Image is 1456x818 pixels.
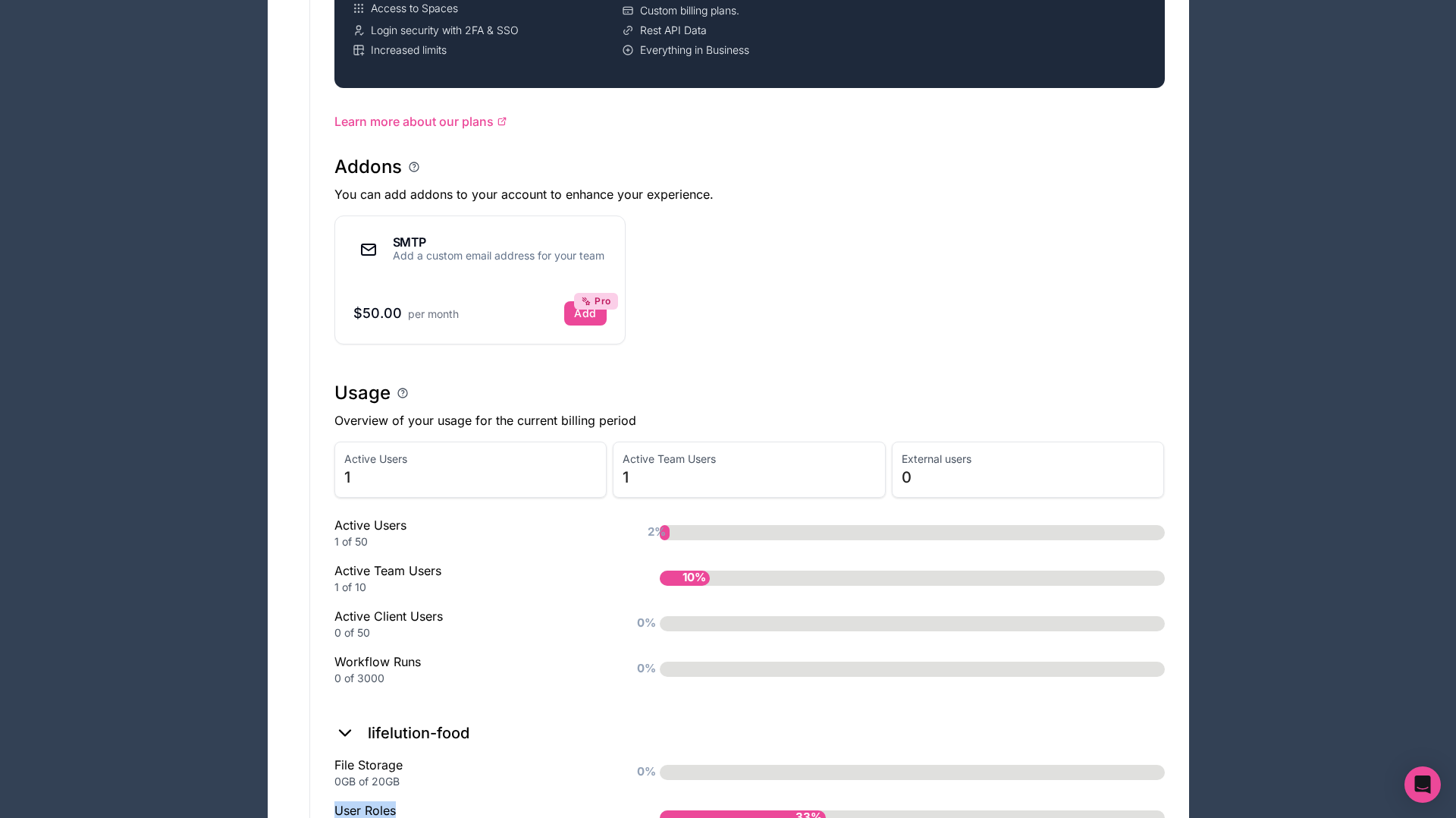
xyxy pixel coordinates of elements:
[393,248,604,263] div: Add a custom email address for your team
[1404,766,1441,803] div: Open Intercom Messenger
[623,451,876,467] span: Active Team Users
[344,451,598,467] span: Active Users
[371,1,458,16] span: Access to Spaces
[640,23,707,38] span: Rest API Data
[371,23,519,38] span: Login security with 2FA & SSO
[334,381,391,405] h1: Usage
[640,42,749,58] span: Everything in Business
[334,534,611,549] div: 1 of 50
[564,301,606,326] button: AddPro
[902,467,1155,488] span: 0
[334,562,611,595] div: Active Team Users
[368,722,469,744] h2: lifelution-food
[353,305,402,321] span: $50.00
[334,112,1165,131] a: Learn more about our plans
[334,516,611,549] div: Active Users
[344,467,598,488] span: 1
[623,467,876,488] span: 1
[334,607,611,640] div: Active Client Users
[679,565,710,590] span: 10%
[334,185,1165,203] p: You can add addons to your account to enhance your experience.
[633,656,660,681] span: 0%
[640,3,739,18] span: Custom billing plans.
[574,307,596,320] div: Add
[408,307,459,320] span: per month
[334,625,611,640] div: 0 of 50
[393,236,604,248] div: SMTP
[334,155,402,179] h1: Addons
[334,756,611,789] div: File Storage
[334,580,611,595] div: 1 of 10
[334,653,611,686] div: Workflow Runs
[334,774,611,789] div: 0GB of 20GB
[902,451,1155,467] span: External users
[334,671,611,686] div: 0 of 3000
[633,760,660,785] span: 0%
[334,112,494,131] span: Learn more about our plans
[644,520,670,545] span: 2%
[595,295,610,307] span: Pro
[371,42,447,58] span: Increased limits
[334,411,1165,429] p: Overview of your usage for the current billing period
[633,611,660,636] span: 0%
